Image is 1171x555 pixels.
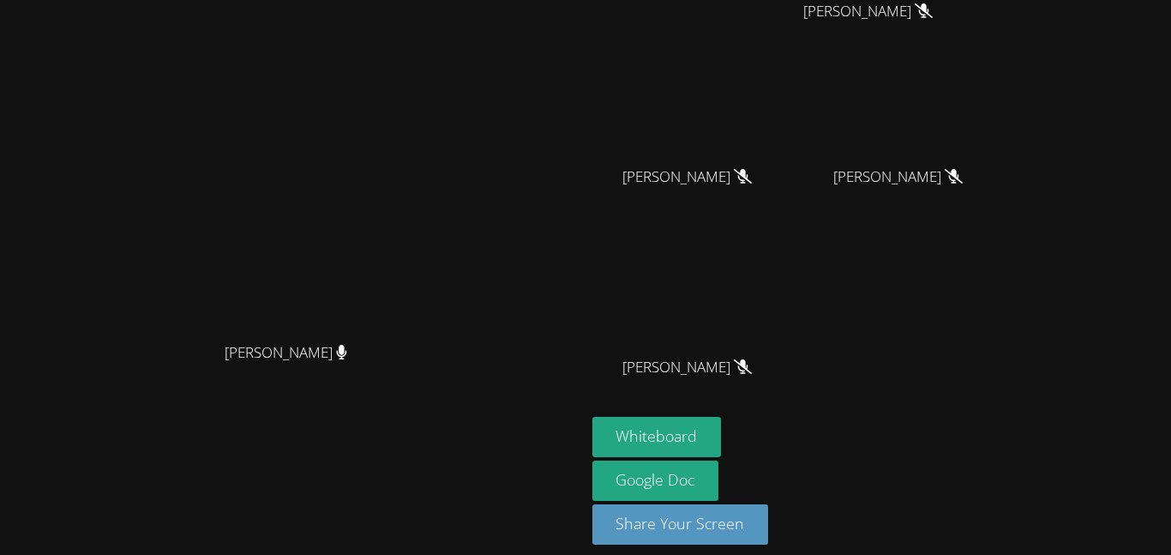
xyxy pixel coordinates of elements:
[592,417,722,457] button: Whiteboard
[622,165,752,190] span: [PERSON_NAME]
[833,165,963,190] span: [PERSON_NAME]
[592,504,769,545] button: Share Your Screen
[622,355,752,380] span: [PERSON_NAME]
[225,341,347,365] span: [PERSON_NAME]
[592,461,719,501] a: Google Doc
